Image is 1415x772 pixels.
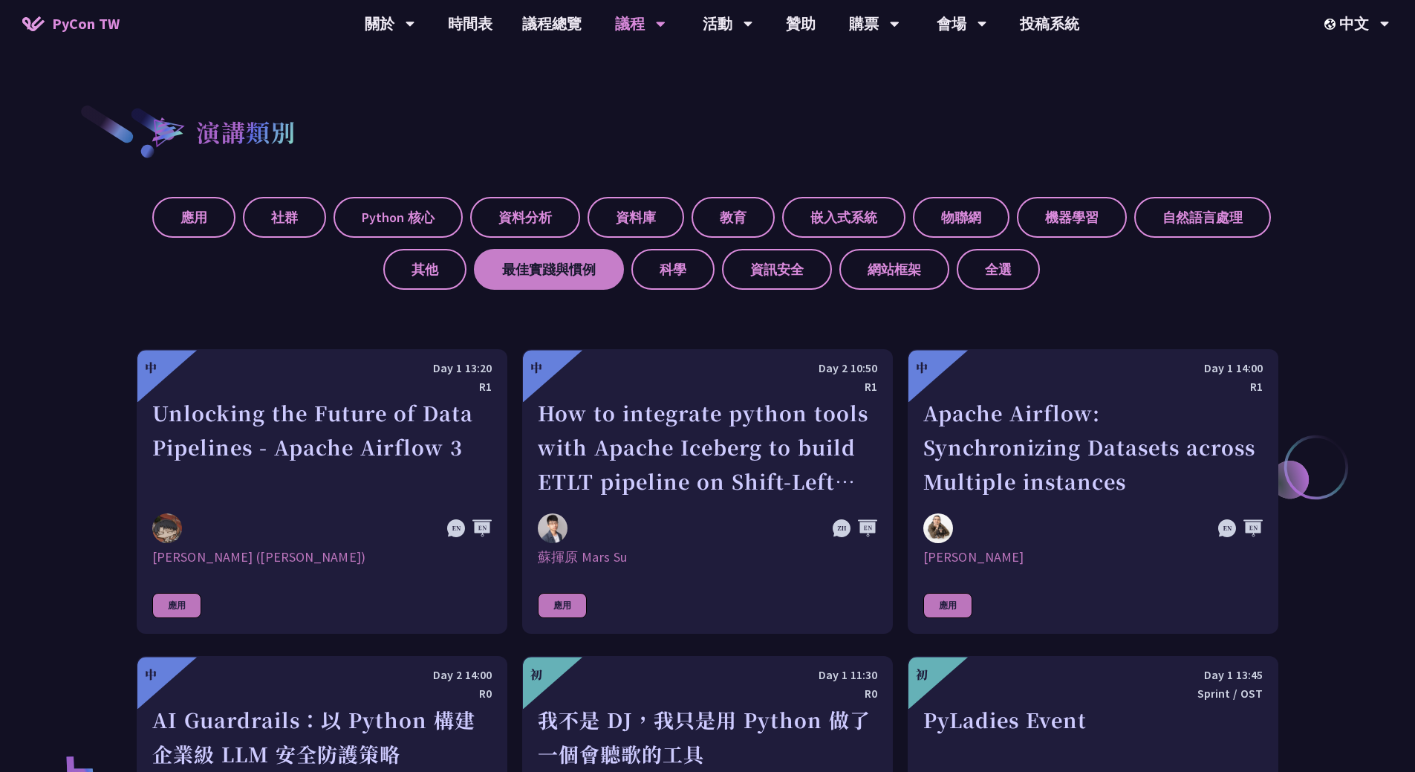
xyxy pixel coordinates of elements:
[152,684,492,703] div: R0
[145,359,157,377] div: 中
[334,197,463,238] label: Python 核心
[145,666,157,684] div: 中
[137,349,507,634] a: 中 Day 1 13:20 R1 Unlocking the Future of Data Pipelines - Apache Airflow 3 李唯 (Wei Lee) [PERSON_N...
[152,377,492,396] div: R1
[923,593,972,618] div: 應用
[243,197,326,238] label: 社群
[923,684,1263,703] div: Sprint / OST
[923,396,1263,499] div: Apache Airflow: Synchronizing Datasets across Multiple instances
[538,359,877,377] div: Day 2 10:50
[538,684,877,703] div: R0
[923,513,953,543] img: Sebastien Crocquevieille
[538,548,877,566] div: 蘇揮原 Mars Su
[631,249,715,290] label: 科學
[913,197,1009,238] label: 物聯網
[152,359,492,377] div: Day 1 13:20
[923,377,1263,396] div: R1
[152,593,201,618] div: 應用
[782,197,905,238] label: 嵌入式系統
[916,666,928,684] div: 初
[383,249,466,290] label: 其他
[1324,19,1339,30] img: Locale Icon
[137,103,196,160] img: heading-bullet
[839,249,949,290] label: 網站框架
[152,548,492,566] div: [PERSON_NAME] ([PERSON_NAME])
[196,114,296,149] h2: 演講類別
[22,16,45,31] img: Home icon of PyCon TW 2025
[7,5,134,42] a: PyCon TW
[538,377,877,396] div: R1
[1017,197,1127,238] label: 機器學習
[522,349,893,634] a: 中 Day 2 10:50 R1 How to integrate python tools with Apache Iceberg to build ETLT pipeline on Shif...
[588,197,684,238] label: 資料庫
[474,249,624,290] label: 最佳實踐與慣例
[52,13,120,35] span: PyCon TW
[152,513,182,543] img: 李唯 (Wei Lee)
[538,666,877,684] div: Day 1 11:30
[470,197,580,238] label: 資料分析
[908,349,1278,634] a: 中 Day 1 14:00 R1 Apache Airflow: Synchronizing Datasets across Multiple instances Sebastien Crocq...
[923,359,1263,377] div: Day 1 14:00
[538,513,567,543] img: 蘇揮原 Mars Su
[722,249,832,290] label: 資訊安全
[1134,197,1271,238] label: 自然語言處理
[538,593,587,618] div: 應用
[538,396,877,499] div: How to integrate python tools with Apache Iceberg to build ETLT pipeline on Shift-Left Architecture
[152,396,492,499] div: Unlocking the Future of Data Pipelines - Apache Airflow 3
[530,359,542,377] div: 中
[152,666,492,684] div: Day 2 14:00
[957,249,1040,290] label: 全選
[692,197,775,238] label: 教育
[923,666,1263,684] div: Day 1 13:45
[923,548,1263,566] div: [PERSON_NAME]
[152,197,235,238] label: 應用
[916,359,928,377] div: 中
[530,666,542,684] div: 初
